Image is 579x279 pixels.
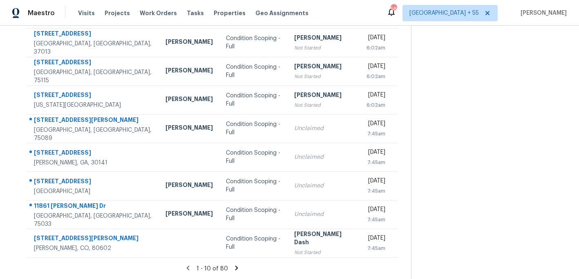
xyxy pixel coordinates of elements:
div: [PERSON_NAME] [165,181,213,191]
div: [DATE] [367,91,385,101]
span: Work Orders [140,9,177,17]
div: [STREET_ADDRESS] [34,58,152,68]
div: Unclaimed [294,153,353,161]
span: Tasks [187,10,204,16]
div: [PERSON_NAME] [294,62,353,72]
div: [STREET_ADDRESS] [34,91,152,101]
div: Not Started [294,72,353,81]
div: Condition Scoping - Full [226,149,281,165]
span: Properties [214,9,246,17]
div: 7:45am [367,130,385,138]
div: [DATE] [367,34,385,44]
div: [PERSON_NAME] [165,66,213,76]
div: 586 [391,5,396,13]
div: Condition Scoping - Full [226,92,281,108]
div: [PERSON_NAME] [165,209,213,220]
div: [STREET_ADDRESS][PERSON_NAME] [34,116,152,126]
div: 6:02am [367,44,385,52]
div: Condition Scoping - Full [226,235,281,251]
div: Condition Scoping - Full [226,63,281,79]
div: Unclaimed [294,124,353,133]
div: [PERSON_NAME] [294,34,353,44]
div: 7:45am [367,187,385,195]
span: Visits [78,9,95,17]
div: 11861 [PERSON_NAME] Dr [34,202,152,212]
div: Condition Scoping - Full [226,34,281,51]
span: Geo Assignments [255,9,309,17]
div: [DATE] [367,119,385,130]
div: 7:45am [367,216,385,224]
div: [DATE] [367,177,385,187]
div: 6:02am [367,72,385,81]
div: [PERSON_NAME] [294,91,353,101]
div: [PERSON_NAME] [165,38,213,48]
div: [GEOGRAPHIC_DATA] [34,187,152,196]
div: Unclaimed [294,182,353,190]
div: 7:45am [367,158,385,166]
div: [PERSON_NAME], GA, 30141 [34,159,152,167]
span: Maestro [28,9,55,17]
div: [STREET_ADDRESS][PERSON_NAME] [34,234,152,244]
span: 1 - 10 of 80 [197,266,228,272]
div: [GEOGRAPHIC_DATA], [GEOGRAPHIC_DATA], 75115 [34,68,152,85]
div: [DATE] [367,205,385,216]
div: [GEOGRAPHIC_DATA], [GEOGRAPHIC_DATA], 75033 [34,212,152,228]
div: [US_STATE][GEOGRAPHIC_DATA] [34,101,152,109]
div: [DATE] [367,148,385,158]
div: [STREET_ADDRESS] [34,29,152,40]
div: [DATE] [367,62,385,72]
div: [GEOGRAPHIC_DATA], [GEOGRAPHIC_DATA], 37013 [34,40,152,56]
div: [PERSON_NAME] [165,95,213,105]
div: [GEOGRAPHIC_DATA], [GEOGRAPHIC_DATA], 75089 [34,126,152,142]
div: Not Started [294,248,353,256]
div: [PERSON_NAME], CO, 80602 [34,244,152,252]
div: Not Started [294,44,353,52]
div: [PERSON_NAME] [165,124,213,134]
div: [STREET_ADDRESS] [34,177,152,187]
div: [STREET_ADDRESS] [34,148,152,159]
span: Projects [105,9,130,17]
div: 7:45am [367,244,385,252]
span: [PERSON_NAME] [517,9,567,17]
div: Condition Scoping - Full [226,206,281,223]
span: [GEOGRAPHIC_DATA] + 55 [409,9,479,17]
div: Condition Scoping - Full [226,178,281,194]
div: Not Started [294,101,353,109]
div: 6:02am [367,101,385,109]
div: [PERSON_NAME] Dash [294,230,353,248]
div: Condition Scoping - Full [226,120,281,137]
div: Unclaimed [294,210,353,218]
div: [DATE] [367,234,385,244]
